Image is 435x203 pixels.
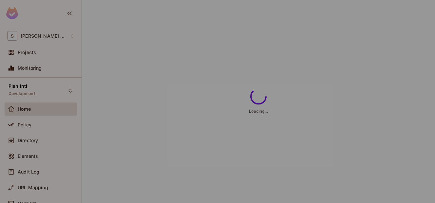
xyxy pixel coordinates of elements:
[18,106,31,112] span: Home
[249,109,268,114] span: Loading...
[18,185,48,190] span: URL Mapping
[7,31,17,41] span: S
[6,7,18,19] img: SReyMgAAAABJRU5ErkJggg==
[18,122,31,127] span: Policy
[9,83,27,89] span: Plan Intl
[18,65,42,71] span: Monitoring
[9,91,35,96] span: Development
[18,50,36,55] span: Projects
[18,138,38,143] span: Directory
[18,169,39,175] span: Audit Log
[18,154,38,159] span: Elements
[21,33,66,39] span: Workspace: Sawala Cloud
